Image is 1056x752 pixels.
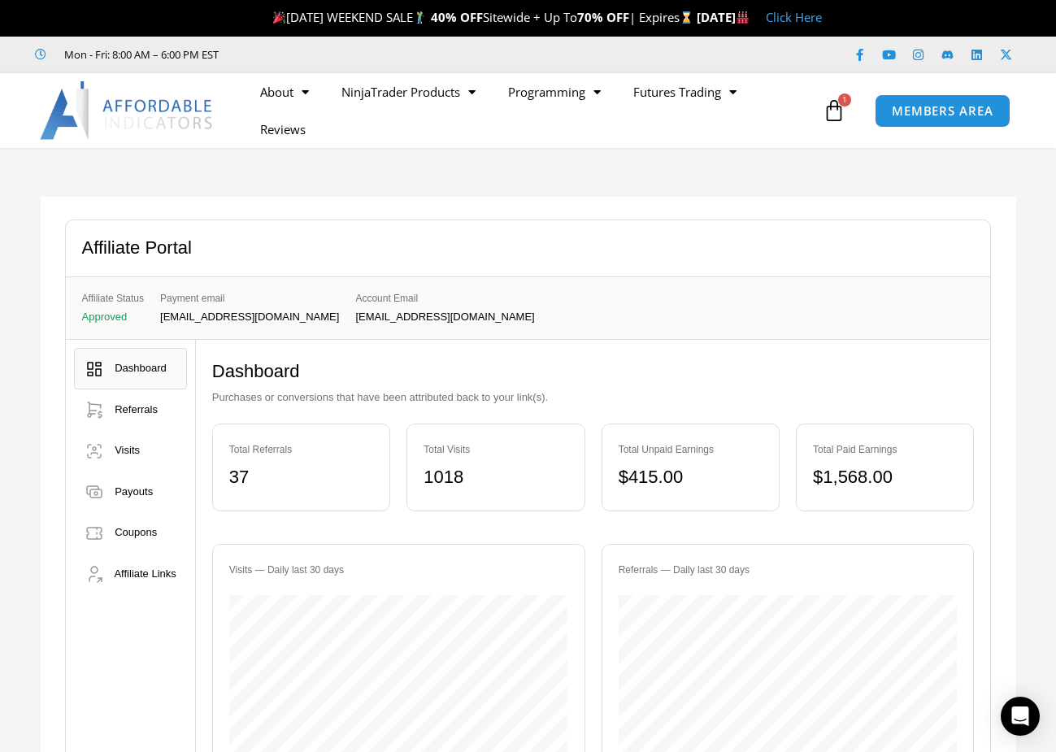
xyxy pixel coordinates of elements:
[160,311,339,323] p: [EMAIL_ADDRESS][DOMAIN_NAME]
[431,9,483,25] strong: 40% OFF
[492,73,617,111] a: Programming
[355,289,534,307] span: Account Email
[766,9,822,25] a: Click Here
[619,441,763,459] div: Total Unpaid Earnings
[115,362,167,374] span: Dashboard
[160,289,339,307] span: Payment email
[115,444,140,456] span: Visits
[82,237,192,260] h2: Affiliate Portal
[241,46,485,63] iframe: Customer reviews powered by Trustpilot
[229,461,373,494] div: 37
[798,87,870,134] a: 1
[737,11,749,24] img: 🏭
[244,73,325,111] a: About
[82,311,145,323] p: Approved
[74,430,187,472] a: Visits
[115,526,157,538] span: Coupons
[424,441,567,459] div: Total Visits
[115,485,153,498] span: Payouts
[74,554,187,595] a: Affiliate Links
[269,9,696,25] span: [DATE] WEEKEND SALE Sitewide + Up To | Expires
[875,94,1010,128] a: MEMBERS AREA
[619,561,958,579] div: Referrals — Daily last 30 days
[244,111,322,148] a: Reviews
[619,467,684,487] bdi: 415.00
[229,441,373,459] div: Total Referrals
[74,472,187,513] a: Payouts
[813,467,823,487] span: $
[212,388,975,407] p: Purchases or conversions that have been attributed back to your link(s).
[892,105,993,117] span: MEMBERS AREA
[115,403,158,415] span: Referrals
[680,11,693,24] img: ⌛
[424,461,567,494] div: 1018
[60,45,219,64] span: Mon - Fri: 8:00 AM – 6:00 PM EST
[114,567,176,580] span: Affiliate Links
[74,348,187,389] a: Dashboard
[355,311,534,323] p: [EMAIL_ADDRESS][DOMAIN_NAME]
[813,441,957,459] div: Total Paid Earnings
[74,389,187,431] a: Referrals
[244,73,819,148] nav: Menu
[212,360,975,384] h2: Dashboard
[838,93,851,106] span: 1
[273,11,285,24] img: 🎉
[229,561,568,579] div: Visits — Daily last 30 days
[577,9,629,25] strong: 70% OFF
[617,73,753,111] a: Futures Trading
[813,467,893,487] bdi: 1,568.00
[82,289,145,307] span: Affiliate Status
[74,512,187,554] a: Coupons
[1001,697,1040,736] div: Open Intercom Messenger
[414,11,426,24] img: 🏌️‍♂️
[40,81,215,140] img: LogoAI | Affordable Indicators – NinjaTrader
[325,73,492,111] a: NinjaTrader Products
[697,9,750,25] strong: [DATE]
[619,467,628,487] span: $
